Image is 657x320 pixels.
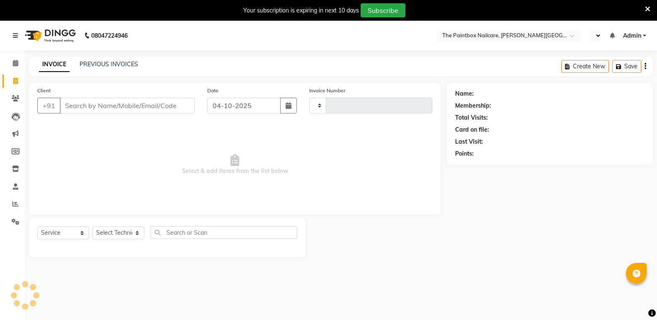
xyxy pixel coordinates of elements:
[37,87,51,94] label: Client
[37,98,61,113] button: +91
[455,137,483,146] div: Last Visit:
[455,149,474,158] div: Points:
[361,3,405,17] button: Subscribe
[91,24,128,47] b: 08047224946
[455,89,474,98] div: Name:
[39,57,70,72] a: INVOICE
[37,123,432,206] span: Select & add items from the list below
[150,226,297,239] input: Search or Scan
[455,113,488,122] div: Total Visits:
[60,98,195,113] input: Search by Name/Mobile/Email/Code
[21,24,78,47] img: logo
[455,125,489,134] div: Card on file:
[612,60,641,73] button: Save
[309,87,345,94] label: Invoice Number
[455,101,491,110] div: Membership:
[207,87,218,94] label: Date
[623,31,641,40] span: Admin
[243,6,359,15] div: Your subscription is expiring in next 10 days
[561,60,609,73] button: Create New
[80,60,138,68] a: PREVIOUS INVOICES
